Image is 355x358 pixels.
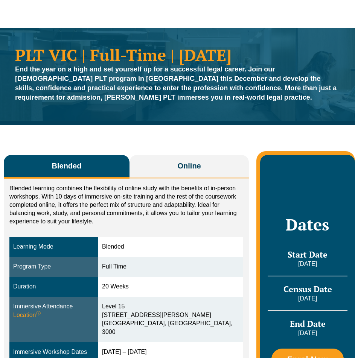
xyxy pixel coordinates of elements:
div: Learning Mode [13,243,94,251]
div: Full Time [102,262,239,271]
div: Immersive Attendance [13,302,94,320]
p: [DATE] [268,294,347,303]
span: End Date [290,318,326,329]
p: Blended learning combines the flexibility of online study with the benefits of in-person workshop... [9,184,243,226]
div: Program Type [13,262,94,271]
div: Duration [13,282,94,291]
div: Blended [102,243,239,251]
span: Location [13,311,41,320]
span: Start Date [288,249,328,260]
span: Online [178,161,201,171]
span: Blended [52,161,82,171]
h2: Dates [268,215,347,234]
div: Level 15 [STREET_ADDRESS][PERSON_NAME] [GEOGRAPHIC_DATA], [GEOGRAPHIC_DATA], 3000 [102,302,239,337]
h1: PLT VIC | Full-Time | [DATE] [15,47,340,63]
p: [DATE] [268,260,347,268]
strong: End the year on a high and set yourself up for a successful legal career. Join our [DEMOGRAPHIC_D... [15,65,337,101]
div: 20 Weeks [102,282,239,291]
p: [DATE] [268,329,347,337]
span: Census Date [283,284,332,294]
div: Immersive Workshop Dates [13,348,94,356]
sup: ⓘ [36,311,41,316]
